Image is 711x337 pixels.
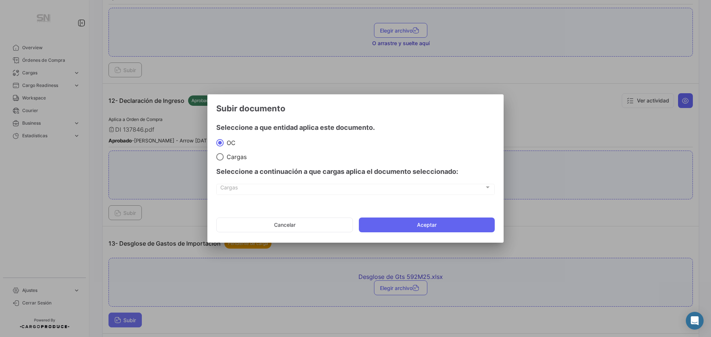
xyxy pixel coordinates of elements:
[224,139,236,146] span: OC
[216,103,495,114] h3: Subir documento
[359,218,495,232] button: Aceptar
[220,186,484,192] span: Cargas
[216,166,495,177] h4: Seleccione a continuación a que cargas aplica el documento seleccionado:
[216,122,495,133] h4: Seleccione a que entidad aplica este documento.
[224,153,247,161] span: Cargas
[216,218,353,232] button: Cancelar
[686,312,704,330] div: Abrir Intercom Messenger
